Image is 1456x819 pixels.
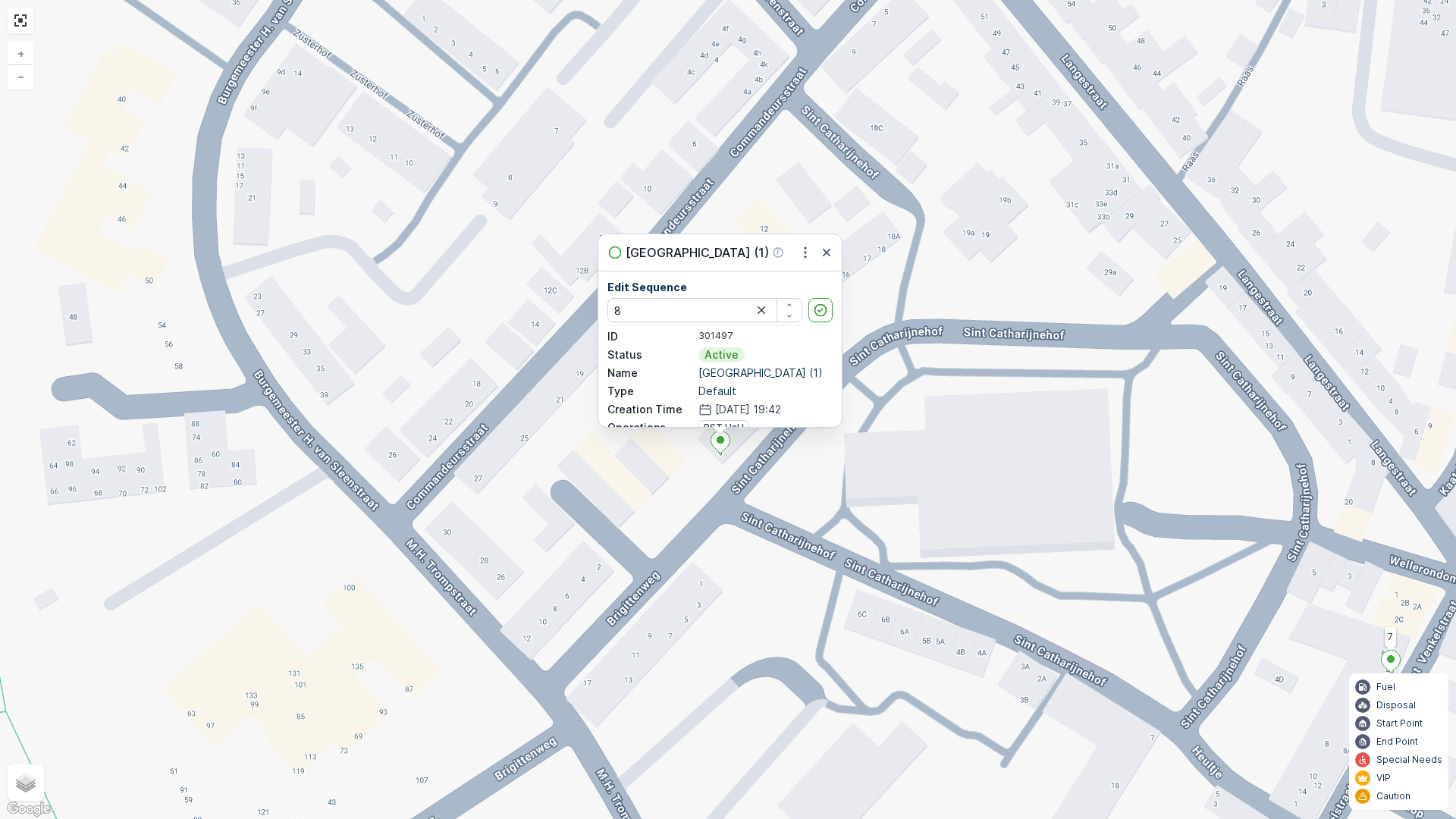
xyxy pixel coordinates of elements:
div: - [607,280,833,760]
p: Active [703,347,740,362]
p: [GEOGRAPHIC_DATA] (1) [698,366,833,381]
p: Edit Sequence [607,280,833,295]
div: 301497 [698,329,833,344]
p: Default [698,384,833,399]
p: ID [607,329,695,344]
p: Status [607,347,695,362]
p: [GEOGRAPHIC_DATA] (1) [626,243,769,262]
p: Type [607,384,695,399]
p: Name [607,366,695,381]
